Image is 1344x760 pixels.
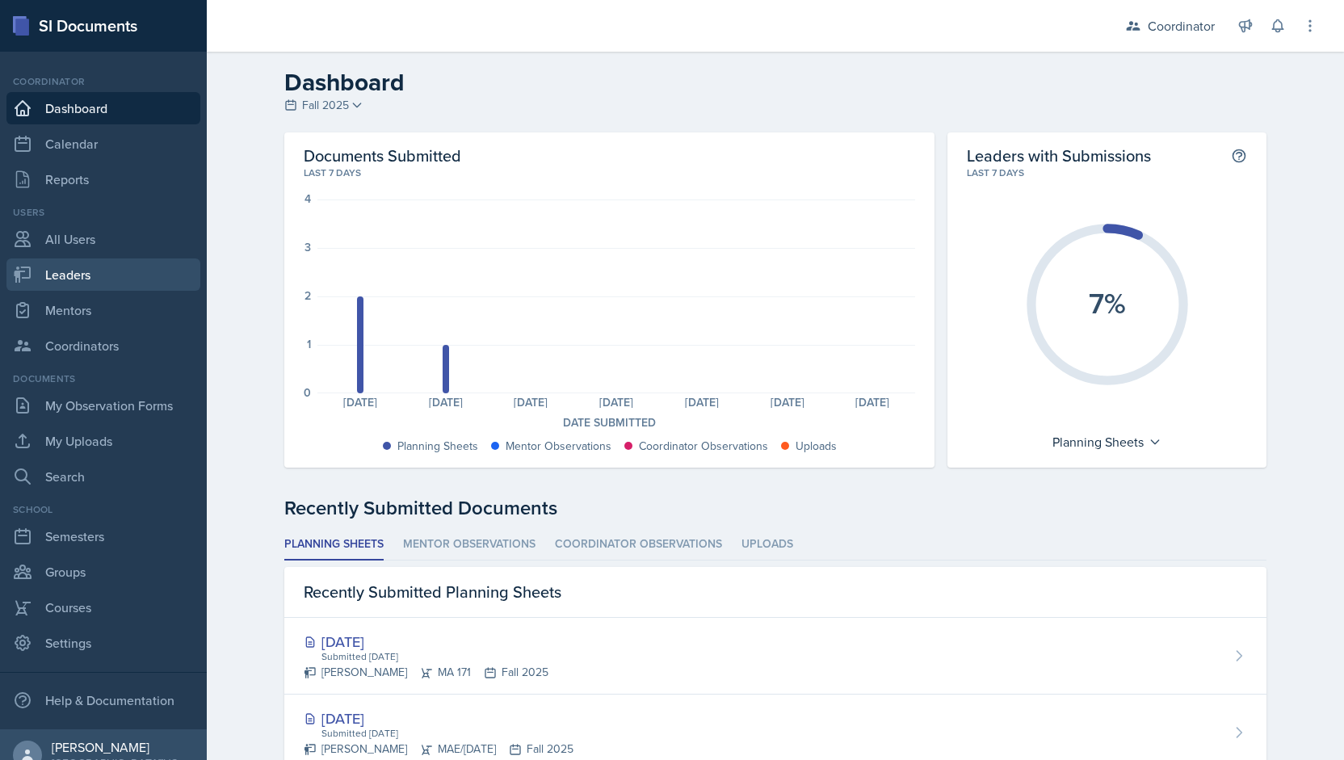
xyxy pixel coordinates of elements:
div: [DATE] [659,397,745,408]
a: Dashboard [6,92,200,124]
div: 3 [304,241,311,253]
div: [PERSON_NAME] MA 171 Fall 2025 [304,664,548,681]
div: Last 7 days [967,166,1247,180]
div: 4 [304,193,311,204]
div: Users [6,205,200,220]
div: Submitted [DATE] [320,649,548,664]
h2: Documents Submitted [304,145,915,166]
div: [DATE] [573,397,659,408]
div: 2 [304,290,311,301]
div: Help & Documentation [6,684,200,716]
div: [PERSON_NAME] [52,739,194,755]
h2: Dashboard [284,68,1266,97]
span: Fall 2025 [302,97,349,114]
div: Mentor Observations [506,438,611,455]
a: Search [6,460,200,493]
div: [DATE] [745,397,830,408]
div: Coordinator [6,74,200,89]
div: [DATE] [489,397,574,408]
a: My Observation Forms [6,389,200,422]
a: Mentors [6,294,200,326]
li: Coordinator Observations [555,529,722,561]
li: Mentor Observations [403,529,535,561]
div: Date Submitted [304,414,915,431]
a: Courses [6,591,200,624]
div: Coordinator [1148,16,1215,36]
a: [DATE] Submitted [DATE] [PERSON_NAME]MA 171Fall 2025 [284,618,1266,695]
a: Settings [6,627,200,659]
a: Reports [6,163,200,195]
div: Planning Sheets [397,438,478,455]
div: 0 [304,387,311,398]
div: Submitted [DATE] [320,726,573,741]
div: [DATE] [830,397,916,408]
div: Recently Submitted Documents [284,493,1266,523]
a: Calendar [6,128,200,160]
a: Groups [6,556,200,588]
div: Recently Submitted Planning Sheets [284,567,1266,618]
div: 1 [307,338,311,350]
li: Uploads [741,529,793,561]
div: School [6,502,200,517]
div: Last 7 days [304,166,915,180]
a: Semesters [6,520,200,552]
div: [DATE] [403,397,489,408]
a: My Uploads [6,425,200,457]
div: Planning Sheets [1044,429,1170,455]
a: Leaders [6,258,200,291]
div: [DATE] [304,708,573,729]
div: Documents [6,372,200,386]
div: Coordinator Observations [639,438,768,455]
div: Uploads [796,438,837,455]
text: 7% [1089,282,1126,324]
div: [DATE] [317,397,403,408]
h2: Leaders with Submissions [967,145,1151,166]
li: Planning Sheets [284,529,384,561]
a: All Users [6,223,200,255]
a: Coordinators [6,330,200,362]
div: [PERSON_NAME] MAE/[DATE] Fall 2025 [304,741,573,758]
div: [DATE] [304,631,548,653]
